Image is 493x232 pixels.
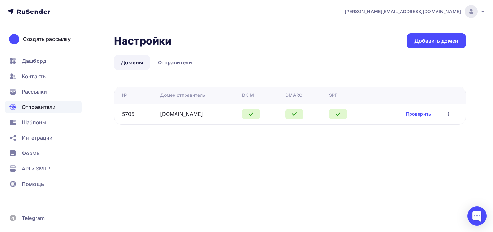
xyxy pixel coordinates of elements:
[22,149,41,157] span: Формы
[122,110,135,118] div: 5705
[114,35,171,47] h2: Настройки
[160,92,205,98] div: Домен отправитель
[22,57,46,65] span: Дашборд
[5,147,82,160] a: Формы
[345,5,485,18] a: [PERSON_NAME][EMAIL_ADDRESS][DOMAIN_NAME]
[5,85,82,98] a: Рассылки
[285,92,302,98] div: DMARC
[242,92,254,98] div: DKIM
[5,101,82,113] a: Отправители
[122,92,127,98] div: №
[345,8,461,15] span: [PERSON_NAME][EMAIL_ADDRESS][DOMAIN_NAME]
[5,70,82,83] a: Контакты
[23,35,71,43] div: Создать рассылку
[22,180,44,188] span: Помощь
[151,55,199,70] a: Отправители
[22,88,47,95] span: Рассылки
[22,134,53,142] span: Интеграции
[22,214,45,222] span: Telegram
[329,92,337,98] div: SPF
[22,103,56,111] span: Отправители
[22,72,47,80] span: Контакты
[406,111,431,117] a: Проверить
[114,55,150,70] a: Домены
[414,37,458,45] div: Добавить домен
[5,54,82,67] a: Дашборд
[22,165,50,172] span: API и SMTP
[22,119,46,126] span: Шаблоны
[5,116,82,129] a: Шаблоны
[160,111,203,117] a: [DOMAIN_NAME]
